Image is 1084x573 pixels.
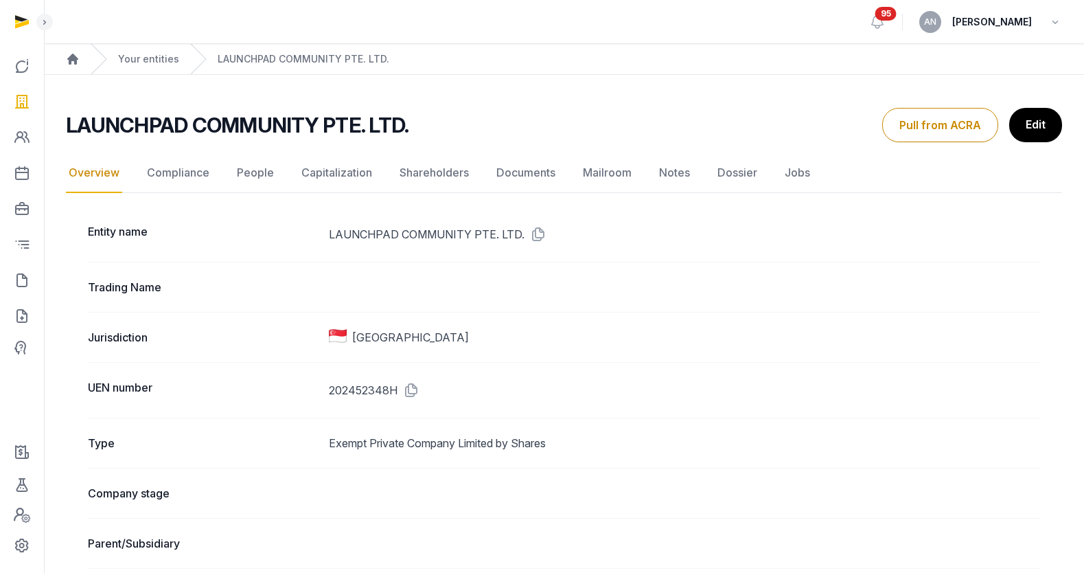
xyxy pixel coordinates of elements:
dt: Parent/Subsidiary [88,535,318,552]
button: Pull from ACRA [882,108,998,142]
a: Dossier [715,153,760,193]
span: [PERSON_NAME] [952,14,1032,30]
h2: LAUNCHPAD COMMUNITY PTE. LTD. [66,113,408,137]
a: LAUNCHPAD COMMUNITY PTE. LTD. [218,52,389,66]
a: Mailroom [580,153,634,193]
dt: Trading Name [88,279,318,295]
dt: Type [88,435,318,451]
a: People [234,153,277,193]
a: Edit [1009,108,1062,142]
nav: Breadcrumb [44,44,1084,75]
dd: 202452348H [329,379,1040,401]
span: 95 [875,7,897,21]
a: Overview [66,153,122,193]
a: Jobs [782,153,813,193]
dt: Company stage [88,485,318,502]
a: Capitalization [299,153,375,193]
a: Documents [494,153,558,193]
button: AN [919,11,941,33]
dd: Exempt Private Company Limited by Shares [329,435,1040,451]
dt: Entity name [88,223,318,245]
dt: Jurisdiction [88,329,318,346]
dd: LAUNCHPAD COMMUNITY PTE. LTD. [329,223,1040,245]
dt: UEN number [88,379,318,401]
a: Your entities [118,52,179,66]
nav: Tabs [66,153,1062,193]
span: AN [924,18,936,26]
a: Compliance [144,153,212,193]
span: [GEOGRAPHIC_DATA] [352,329,469,346]
a: Notes [656,153,693,193]
a: Shareholders [397,153,472,193]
